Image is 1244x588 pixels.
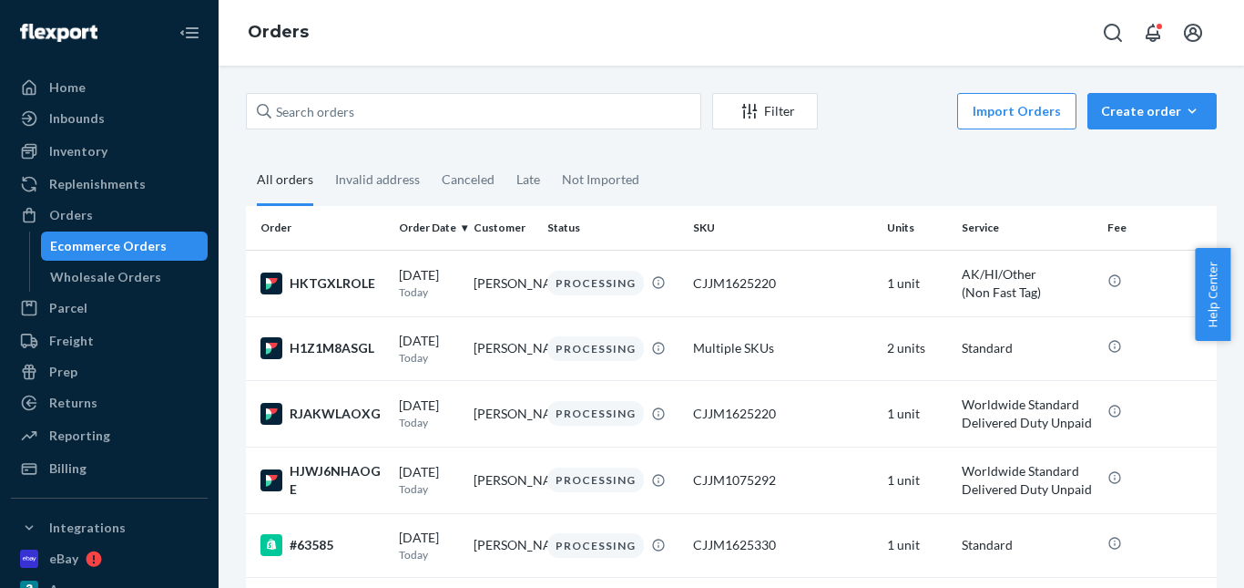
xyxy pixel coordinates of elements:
[260,462,384,499] div: HJWJ6NHAOGE
[399,481,459,497] p: Today
[392,206,466,250] th: Order Date
[11,421,208,450] a: Reporting
[466,316,541,380] td: [PERSON_NAME]
[516,156,540,203] div: Late
[1100,206,1217,250] th: Fee
[49,299,87,317] div: Parcel
[466,250,541,316] td: [PERSON_NAME]
[399,463,459,497] div: [DATE]
[248,22,309,42] a: Orders
[962,462,1093,499] p: Worldwide Standard Delivered Duty Unpaid
[49,459,87,478] div: Billing
[11,294,208,323] a: Parcel
[880,206,954,250] th: Units
[246,93,701,129] input: Search orders
[547,533,644,558] div: PROCESSING
[11,170,208,199] a: Replenishments
[880,380,954,447] td: 1 unit
[1095,15,1131,51] button: Open Search Box
[49,332,94,350] div: Freight
[233,6,323,59] ol: breadcrumbs
[49,142,107,160] div: Inventory
[880,250,954,316] td: 1 unit
[50,268,161,286] div: Wholesale Orders
[962,339,1093,357] p: Standard
[399,415,459,430] p: Today
[693,471,872,490] div: CJJM1075292
[49,78,86,97] div: Home
[49,427,110,445] div: Reporting
[260,273,384,294] div: HKTGXLROLE
[880,447,954,513] td: 1 unit
[962,284,1093,302] div: (Non Fast Tag)
[1135,15,1171,51] button: Open notifications
[399,529,459,562] div: [DATE]
[257,156,313,206] div: All orders
[547,401,644,426] div: PROCESSING
[957,93,1076,129] button: Import Orders
[50,237,167,255] div: Ecommerce Orders
[962,536,1093,554] p: Standard
[466,380,541,447] td: [PERSON_NAME]
[954,206,1100,250] th: Service
[11,544,208,573] a: eBay
[399,266,459,300] div: [DATE]
[466,447,541,513] td: [PERSON_NAME]
[442,156,495,203] div: Canceled
[49,363,77,381] div: Prep
[49,519,126,537] div: Integrations
[962,396,1093,432] p: Worldwide Standard Delivered Duty Unpaid
[260,534,384,556] div: #63585
[693,274,872,293] div: CJJM1625220
[712,93,818,129] button: Filter
[246,206,392,250] th: Order
[474,220,534,235] div: Customer
[880,513,954,577] td: 1 unit
[1195,248,1230,341] button: Help Center
[11,326,208,356] a: Freight
[49,394,97,412] div: Returns
[399,350,459,366] p: Today
[49,206,93,224] div: Orders
[1175,15,1211,51] button: Open account menu
[11,137,208,166] a: Inventory
[260,337,384,359] div: H1Z1M8ASGL
[11,73,208,102] a: Home
[11,357,208,387] a: Prep
[1101,102,1203,120] div: Create order
[11,201,208,230] a: Orders
[713,102,817,120] div: Filter
[49,550,78,568] div: eBay
[547,468,644,492] div: PROCESSING
[1087,93,1217,129] button: Create order
[11,513,208,542] button: Integrations
[41,263,209,292] a: Wholesale Orders
[11,104,208,133] a: Inbounds
[11,388,208,418] a: Returns
[20,24,97,42] img: Flexport logo
[335,156,420,203] div: Invalid address
[540,206,686,250] th: Status
[49,175,146,193] div: Replenishments
[41,232,209,261] a: Ecommerce Orders
[693,405,872,423] div: CJJM1625220
[693,536,872,554] div: CJJM1625330
[962,265,1093,284] p: AK/HI/Other
[49,109,105,128] div: Inbounds
[562,156,639,203] div: Not Imported
[260,403,384,425] div: RJAKWLAOXG
[399,397,459,430] div: [DATE]
[686,206,880,250] th: SKU
[171,15,208,51] button: Close Navigation
[399,332,459,366] div: [DATE]
[11,454,208,483] a: Billing
[466,513,541,577] td: [PERSON_NAME]
[399,284,459,300] p: Today
[880,316,954,380] td: 2 units
[547,271,644,295] div: PROCESSING
[547,336,644,361] div: PROCESSING
[399,547,459,562] p: Today
[686,316,880,380] td: Multiple SKUs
